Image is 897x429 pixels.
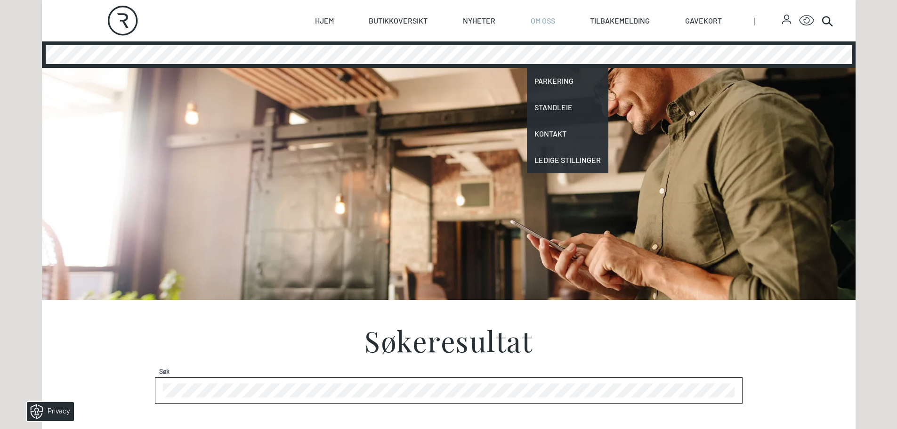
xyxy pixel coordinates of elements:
a: Ledige stillinger [527,147,608,173]
label: Søk [155,366,173,376]
button: Open Accessibility Menu [799,13,814,28]
iframe: Manage Preferences [9,399,86,424]
a: Parkering [527,68,608,94]
a: Kontakt [527,121,608,147]
h1: Søkeresultat [155,326,743,362]
a: Standleie [527,94,608,121]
